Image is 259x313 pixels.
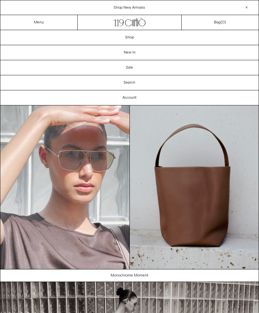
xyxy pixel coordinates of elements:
a: Monochrome Moment [0,269,259,282]
span: ) [222,20,226,25]
span: 0 [222,20,224,25]
a: Account [0,90,259,105]
a: Shop [0,30,259,45]
a: Shop New Arrivals [114,5,145,10]
a: Sale [0,60,259,75]
a: New In [0,45,259,60]
a: Your browser does not support the video tag. [0,266,129,271]
a: Menu [34,20,44,25]
a: Bag() [214,20,226,25]
a: Search [0,75,259,90]
video: Your browser does not support the video tag. [0,105,129,269]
